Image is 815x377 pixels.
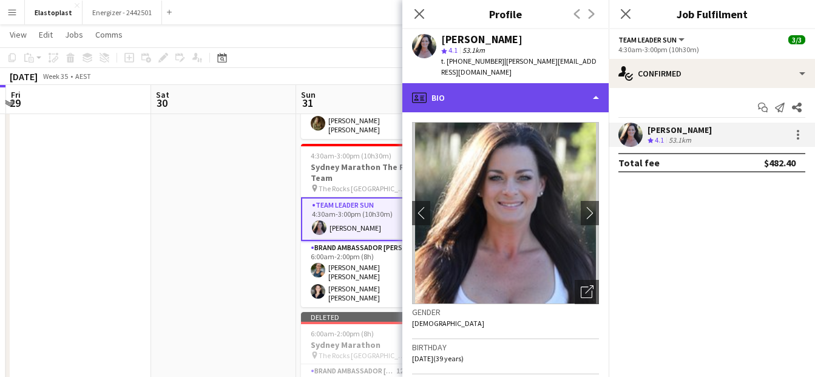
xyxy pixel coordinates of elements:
[319,351,407,360] span: The Rocks [GEOGRAPHIC_DATA]
[448,46,458,55] span: 4.1
[75,72,91,81] div: AEST
[25,1,83,24] button: Elastoplast
[301,241,437,307] app-card-role: Brand Ambassador [PERSON_NAME]2/26:00am-2:00pm (8h)[PERSON_NAME] [PERSON_NAME][PERSON_NAME] [PERS...
[301,144,437,307] app-job-card: 4:30am-3:00pm (10h30m)3/3Sydney Marathon The Rocks Team The Rocks [GEOGRAPHIC_DATA]2 RolesTeam Le...
[311,329,374,338] span: 6:00am-2:00pm (8h)
[441,34,522,45] div: [PERSON_NAME]
[5,27,32,42] a: View
[666,135,694,146] div: 53.1km
[154,96,169,110] span: 30
[11,89,21,100] span: Fri
[618,157,660,169] div: Total fee
[65,29,83,40] span: Jobs
[412,354,464,363] span: [DATE] (39 years)
[655,135,664,144] span: 4.1
[40,72,70,81] span: Week 35
[34,27,58,42] a: Edit
[95,29,123,40] span: Comms
[648,124,712,135] div: [PERSON_NAME]
[764,157,796,169] div: $482.40
[618,35,677,44] span: Team Leader Sun
[412,307,599,318] h3: Gender
[441,56,504,66] span: t. [PHONE_NUMBER]
[609,59,815,88] div: Confirmed
[10,70,38,83] div: [DATE]
[460,46,487,55] span: 53.1km
[90,27,127,42] a: Comms
[301,312,437,322] div: Deleted
[441,56,597,76] span: | [PERSON_NAME][EMAIL_ADDRESS][DOMAIN_NAME]
[156,89,169,100] span: Sat
[301,89,316,100] span: Sun
[412,319,484,328] span: [DEMOGRAPHIC_DATA]
[319,184,407,193] span: The Rocks [GEOGRAPHIC_DATA]
[618,45,805,54] div: 4:30am-3:00pm (10h30m)
[9,96,21,110] span: 29
[402,83,609,112] div: Bio
[788,35,805,44] span: 3/3
[299,96,316,110] span: 31
[301,339,437,350] h3: Sydney Marathon
[39,29,53,40] span: Edit
[412,342,599,353] h3: Birthday
[618,35,686,44] button: Team Leader Sun
[301,161,437,183] h3: Sydney Marathon The Rocks Team
[83,1,162,24] button: Energizer - 2442501
[10,29,27,40] span: View
[412,122,599,304] img: Crew avatar or photo
[575,280,599,304] div: Open photos pop-in
[609,6,815,22] h3: Job Fulfilment
[60,27,88,42] a: Jobs
[311,151,391,160] span: 4:30am-3:00pm (10h30m)
[301,197,437,241] app-card-role: Team Leader Sun1/14:30am-3:00pm (10h30m)[PERSON_NAME]
[402,6,609,22] h3: Profile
